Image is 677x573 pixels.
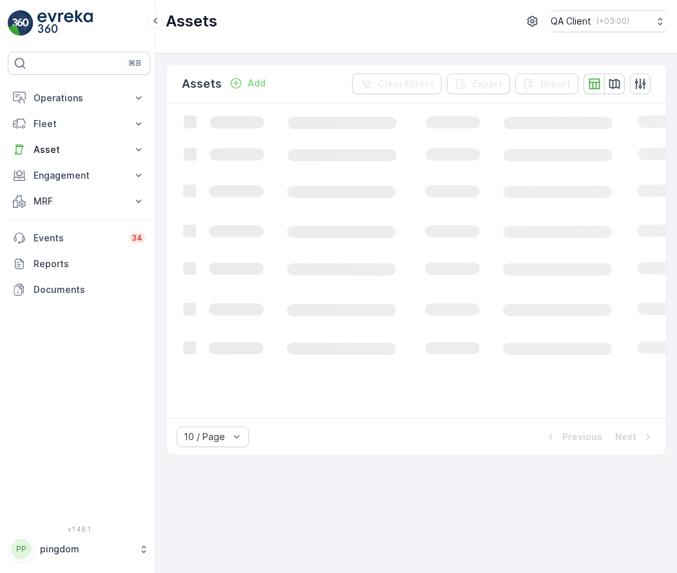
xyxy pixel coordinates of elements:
[8,225,150,251] a: Events34
[543,429,603,445] button: Previous
[40,543,132,556] p: pingdom
[166,11,217,32] p: Assets
[551,10,667,32] button: QA Client(+03:00)
[596,16,629,26] p: ( +03:00 )
[8,525,150,533] span: v 1.48.1
[8,188,150,214] button: MRF
[34,232,121,245] p: Events
[224,75,271,91] button: Add
[34,143,124,156] p: Asset
[182,75,222,93] p: Assets
[248,77,266,90] p: Add
[34,169,124,182] p: Engagement
[615,430,636,443] p: Next
[37,10,93,36] img: logo_light-DOdMpM7g.png
[541,77,571,90] p: Import
[8,163,150,188] button: Engagement
[378,77,434,90] p: Clear Filters
[352,74,442,94] button: Clear Filters
[614,429,656,445] button: Next
[34,117,124,130] p: Fleet
[8,85,150,111] button: Operations
[562,430,602,443] p: Previous
[8,251,150,277] a: Reports
[8,10,34,36] img: logo
[11,539,32,559] div: PP
[34,257,145,270] p: Reports
[8,536,150,563] button: PPpingdom
[473,77,502,90] p: Export
[515,74,578,94] button: Import
[8,137,150,163] button: Asset
[34,195,124,208] p: MRF
[551,15,591,28] p: QA Client
[34,92,124,105] p: Operations
[447,74,510,94] button: Export
[8,277,150,303] a: Documents
[34,283,145,296] p: Documents
[132,233,142,243] p: 34
[128,58,141,68] p: ⌘B
[8,111,150,137] button: Fleet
